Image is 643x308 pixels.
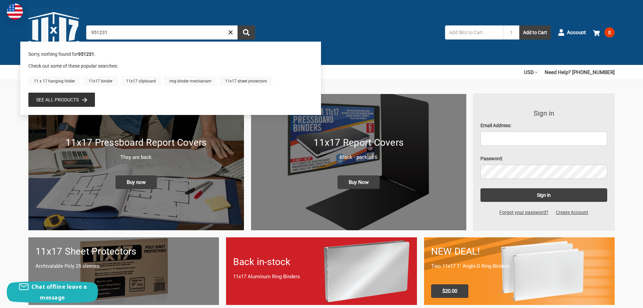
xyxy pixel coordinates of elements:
h1: 11x17 Sheet Protectors [35,244,212,259]
p: They are back [35,153,237,161]
a: Forgot your password? [496,209,552,216]
a: 11x17 clipboard [121,76,161,86]
a: 0 [593,24,615,41]
img: 11x17.com [28,7,79,58]
a: 11x17 Report Covers 11x17 Report Covers Black - pack of 6 Buy Now [251,94,467,230]
input: Sign in [480,188,607,202]
span: Chat offline leave a message [31,283,87,301]
input: Add SKU to Cart [445,25,503,40]
input: Search by keyword, brand or SKU [86,25,255,40]
a: New 11x17 Pressboard Binders 11x17 Pressboard Report Covers They are back Buy now [28,94,244,230]
img: duty and tax information for United States [7,3,23,20]
div: Sorry, nothing found for . [28,51,313,63]
a: 11x17 sheet protectors [220,76,272,86]
button: Chat offline leave a message [7,281,98,303]
h1: 11x17 Report Covers [258,136,460,150]
div: Instant Search Results [20,42,321,115]
div: Check out some of these popular searches: [28,63,313,86]
b: 951231 [78,51,94,57]
h3: Sign in [480,108,607,118]
a: USD [524,65,538,80]
a: 11x17 sheet protectors 11x17 Sheet Protectors Archivalable Poly 25 sleeves Buy Now [28,237,219,305]
a: Close [227,29,234,36]
span: Account [567,29,586,37]
p: 11x17 Aluminum Ring Binders [233,273,410,281]
button: Add to Cart [519,25,551,40]
span: $20.00 [431,284,468,298]
img: 11x17 Report Covers [251,94,467,230]
h1: NEW DEAL! [431,244,608,259]
h1: Back in-stock [233,255,410,269]
a: Create Account [552,209,592,216]
a: 11 x 17 hanging folder [28,76,80,86]
a: Need Help? [PHONE_NUMBER] [545,65,615,80]
p: Two 11x17 1" Angle-D Ring Binders [431,262,608,270]
h1: 11x17 Pressboard Report Covers [35,136,237,150]
a: Account [558,24,586,41]
a: Back in-stock 11x17 Aluminum Ring Binders [226,237,417,305]
a: 11x17 Binder 2-pack only $20.00 NEW DEAL! Two 11x17 1" Angle-D Ring Binders $20.00 [424,237,615,305]
label: Email Address: [480,122,607,129]
a: See all products [36,96,87,103]
label: Password: [480,155,607,162]
a: ring binder mechanism [164,76,217,86]
span: Buy Now [338,175,380,189]
p: Black - pack of 6 [258,153,460,161]
span: Buy now [116,175,157,189]
a: 11x17 binder [83,76,118,86]
p: Archivalable Poly 25 sleeves [35,262,212,270]
span: 0 [604,27,615,38]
